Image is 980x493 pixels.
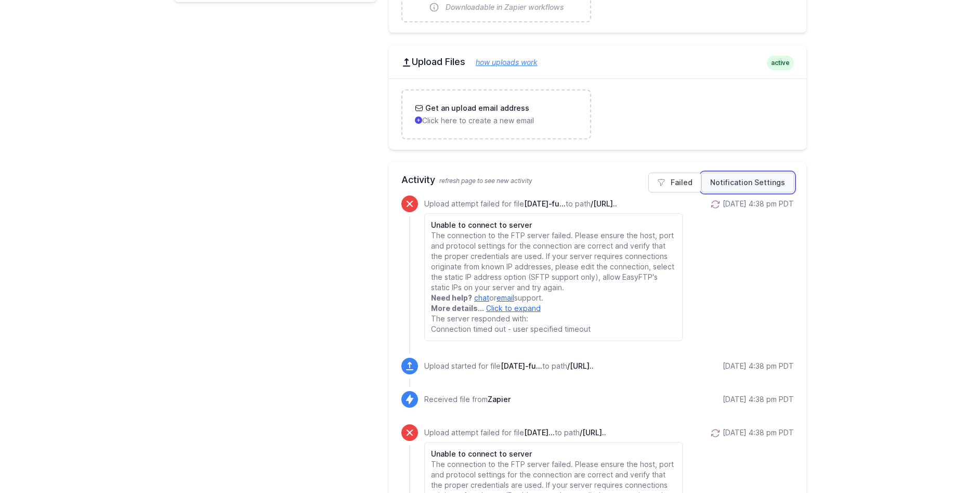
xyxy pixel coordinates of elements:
span: /https://simbaline.com/dav/content/salescontent [591,199,617,208]
p: Click here to create a new email [415,115,578,126]
span: Downloadable in Zapier workflows [446,2,564,12]
h2: Upload Files [401,56,794,68]
a: Get an upload email address Click here to create a new email [402,90,590,138]
a: Click to expand [486,304,541,313]
div: [DATE] 4:38 pm PDT [723,199,794,209]
h6: Unable to connect to server [431,220,676,230]
span: The server responded with: Connection timed out - user specified timeout [431,314,591,333]
span: Zapier [488,395,511,404]
span: thanksgiving-run-flyer.zip [524,428,555,437]
p: Upload started for file to path [424,361,594,371]
span: active [767,56,794,70]
span: halloween-fun-run-flyer.zip [524,199,566,208]
span: /https://simbaline.com/dav/content/salescontent [567,361,594,370]
a: Failed [648,173,701,192]
strong: Need help? [431,293,472,302]
a: chat [474,293,489,302]
strong: More details... [431,304,484,313]
iframe: Drift Widget Chat Controller [928,441,968,481]
p: Upload attempt failed for file to path [424,427,683,438]
a: how uploads work [465,58,538,67]
p: or support. [431,293,676,303]
div: [DATE] 4:38 pm PDT [723,427,794,438]
p: Received file from [424,394,511,405]
p: Upload attempt failed for file to path [424,199,683,209]
span: halloween-fun-run-flyer.zip [501,361,542,370]
h3: Get an upload email address [423,103,529,113]
p: The connection to the FTP server failed. Please ensure the host, port and protocol settings for t... [431,230,676,293]
a: Notification Settings [701,173,794,192]
div: [DATE] 4:38 pm PDT [723,361,794,371]
div: [DATE] 4:38 pm PDT [723,394,794,405]
span: /https://simbaline.com/dav/content/salescontent [580,428,606,437]
a: email [496,293,514,302]
h6: Unable to connect to server [431,449,676,459]
h2: Activity [401,173,794,187]
span: refresh page to see new activity [439,177,532,185]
